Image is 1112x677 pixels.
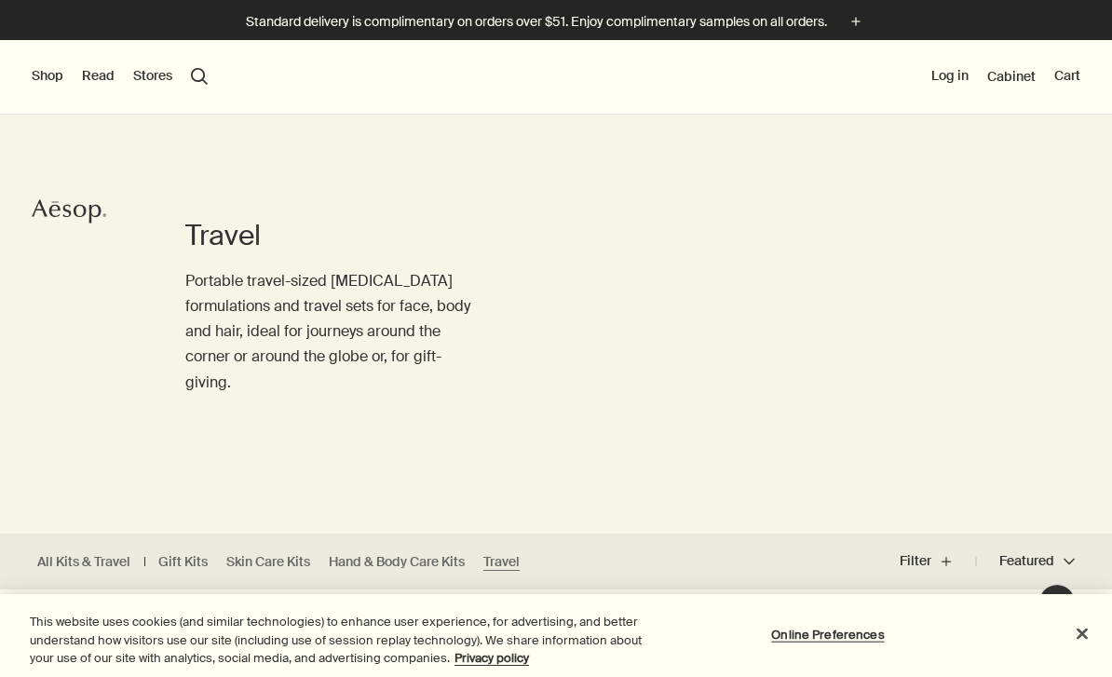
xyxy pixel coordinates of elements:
[246,12,827,32] p: Standard delivery is complimentary on orders over $51. Enjoy complimentary samples on all orders.
[37,553,130,571] a: All Kits & Travel
[1038,584,1076,621] button: Live Assistance
[32,197,106,225] svg: Aesop
[32,67,63,86] button: Shop
[329,553,465,571] a: Hand & Body Care Kits
[931,67,969,86] button: Log in
[454,650,529,666] a: More information about your privacy, opens in a new tab
[185,268,481,395] p: Portable travel-sized [MEDICAL_DATA] formulations and travel sets for face, body and hair, ideal ...
[191,68,208,85] button: Open search
[483,553,520,571] a: Travel
[185,217,481,254] h1: Travel
[1054,67,1080,86] button: Cart
[931,40,1080,115] nav: supplementary
[158,553,208,571] a: Gift Kits
[30,613,667,668] div: This website uses cookies (and similar technologies) to enhance user experience, for advertising,...
[1062,613,1103,654] button: Close
[987,68,1036,85] a: Cabinet
[769,616,886,653] button: Online Preferences, Opens the preference center dialog
[82,67,115,86] button: Read
[226,553,310,571] a: Skin Care Kits
[976,539,1075,584] button: Featured
[133,67,172,86] button: Stores
[900,539,976,584] button: Filter
[27,193,111,235] a: Aesop
[246,11,866,33] button: Standard delivery is complimentary on orders over $51. Enjoy complimentary samples on all orders.
[32,40,208,115] nav: primary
